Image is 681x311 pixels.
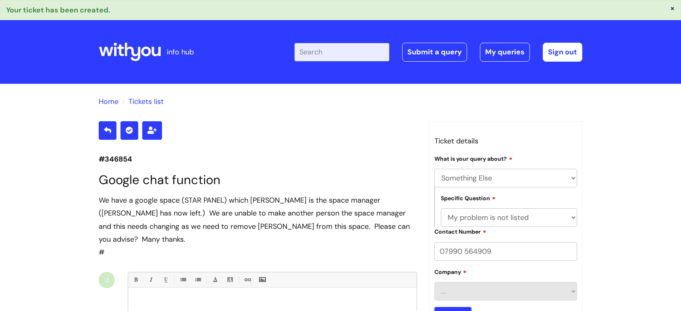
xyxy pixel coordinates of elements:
a: Bold (Ctrl-B) [131,275,141,285]
p: info hub [167,46,194,58]
label: Specific Question [441,194,496,202]
a: 1. Ordered List (Ctrl-Shift-8) [193,275,203,285]
h3: Ticket details [434,135,577,147]
a: My queries [480,43,530,61]
div: # [99,194,417,259]
div: | - [295,43,582,61]
li: Solution home [99,95,118,108]
li: Tickets list [120,95,164,108]
label: What is your query about? [434,154,513,162]
a: Tickets list [129,97,164,106]
div: We have a google space (STAR PANEL) which [PERSON_NAME] is the space manager ([PERSON_NAME] has n... [99,194,417,246]
input: Search [295,43,389,61]
a: Home [99,97,118,106]
label: Company [434,267,467,276]
a: • Unordered List (Ctrl-Shift-7) [178,275,188,285]
div: J [99,272,115,288]
a: Link [242,275,252,285]
a: Italic (Ctrl-I) [145,275,156,285]
a: Back Color [225,275,235,285]
p: #346854 [99,153,417,166]
a: Sign out [543,43,582,61]
a: Underline(Ctrl-U) [160,275,170,285]
a: Font Color [210,275,220,285]
a: Insert Image... [257,275,267,285]
button: × [670,4,675,12]
h1: Google chat function [99,172,417,187]
a: Submit a query [402,43,467,61]
label: Contact Number [434,227,486,235]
